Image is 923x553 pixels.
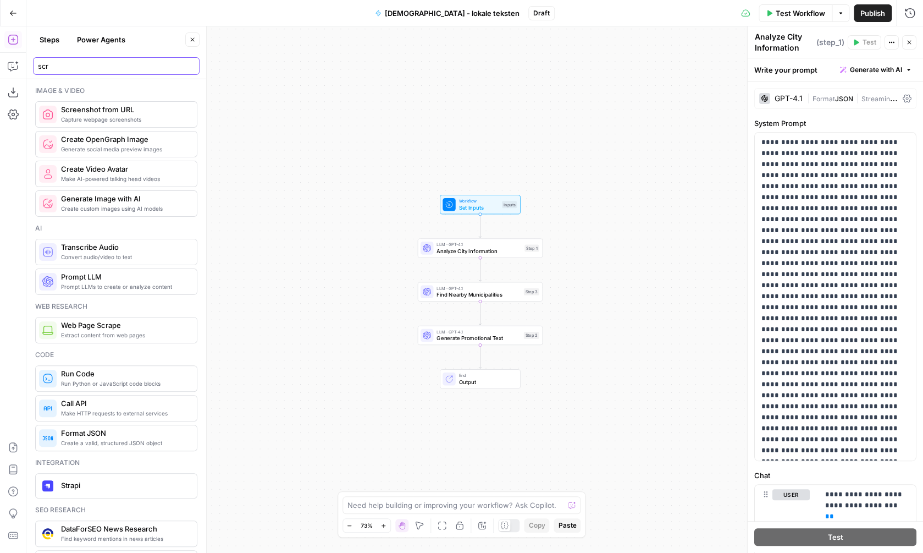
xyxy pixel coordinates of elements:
[70,31,132,48] button: Power Agents
[61,534,188,543] span: Find keyword mentions in news articles
[42,528,53,539] img: vjoh3p9kohnippxyp1brdnq6ymi1
[436,334,521,342] span: Generate Promotional Text
[61,480,188,491] span: Strapi
[776,8,825,19] span: Test Workflow
[61,145,188,154] span: Generate social media preview images
[860,8,885,19] span: Publish
[816,37,844,48] span: ( step_1 )
[754,118,916,129] label: System Prompt
[61,163,188,174] span: Create Video Avatar
[42,168,53,179] img: rmejigl5z5mwnxpjlfq225817r45
[368,4,526,22] button: [DEMOGRAPHIC_DATA] - lokale teksten
[759,4,832,22] button: Test Workflow
[61,115,188,124] span: Capture webpage screenshots
[61,174,188,183] span: Make AI-powered talking head videos
[35,350,197,360] div: Code
[61,523,188,534] span: DataForSEO News Research
[42,480,53,491] img: Strapi.monogram.logo.png
[61,439,188,447] span: Create a valid, structured JSON object
[61,320,188,331] span: Web Page Scrape
[42,139,53,150] img: pyizt6wx4h99f5rkgufsmugliyey
[502,201,517,208] div: Inputs
[35,458,197,468] div: Integration
[853,92,861,103] span: |
[524,332,539,339] div: Step 2
[418,326,543,345] div: LLM · GPT-4.1Generate Promotional TextStep 2
[35,302,197,311] div: Web research
[458,198,499,204] span: Workflow
[436,328,521,335] span: LLM · GPT-4.1
[827,532,843,543] span: Test
[61,204,188,213] span: Create custom images using AI models
[835,95,853,103] span: JSON
[61,398,188,409] span: Call API
[61,104,188,115] span: Screenshot from URL
[755,31,814,53] textarea: Analyze City Information
[418,282,543,301] div: LLM · GPT-4.1Find Nearby MunicipalitiesStep 3
[524,288,539,295] div: Step 3
[33,31,66,48] button: Steps
[850,65,902,75] span: Generate with AI
[35,223,197,233] div: Ai
[61,242,188,253] span: Transcribe Audio
[458,377,513,386] span: Output
[61,428,188,439] span: Format JSON
[458,372,513,379] span: End
[436,285,521,292] span: LLM · GPT-4.1
[479,345,481,369] g: Edge from step_2 to end
[418,369,543,388] div: EndOutput
[38,61,195,72] input: Search steps
[61,134,188,145] span: Create OpenGraph Image
[418,238,543,258] div: LLM · GPT-4.1Analyze City InformationStep 1
[61,271,188,282] span: Prompt LLM
[533,8,550,18] span: Draft
[61,331,188,340] span: Extract content from web pages
[436,241,521,248] span: LLM · GPT-4.1
[61,409,188,418] span: Make HTTP requests to external services
[524,518,549,533] button: Copy
[813,95,835,103] span: Format
[479,302,481,325] g: Edge from step_3 to step_2
[558,521,576,530] span: Paste
[754,470,916,481] label: Chat
[436,247,521,255] span: Analyze City Information
[772,489,810,500] button: user
[524,244,539,251] div: Step 1
[385,8,519,19] span: [DEMOGRAPHIC_DATA] - lokale teksten
[807,92,813,103] span: |
[861,92,898,103] span: Streaming
[748,58,923,81] div: Write your prompt
[775,95,803,102] div: GPT-4.1
[61,193,188,204] span: Generate Image with AI
[361,521,373,530] span: 73%
[854,4,892,22] button: Publish
[848,35,881,50] button: Test
[436,291,521,299] span: Find Nearby Municipalities
[35,86,197,96] div: Image & video
[418,195,543,214] div: WorkflowSet InputsInputs
[479,214,481,238] g: Edge from start to step_1
[754,529,916,546] button: Test
[61,379,188,388] span: Run Python or JavaScript code blocks
[863,37,876,47] span: Test
[61,368,188,379] span: Run Code
[35,505,197,515] div: Seo research
[61,253,188,261] span: Convert audio/video to text
[554,518,581,533] button: Paste
[458,203,499,211] span: Set Inputs
[61,282,188,291] span: Prompt LLMs to create or analyze content
[479,258,481,281] g: Edge from step_1 to step_3
[836,63,916,77] button: Generate with AI
[528,521,545,530] span: Copy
